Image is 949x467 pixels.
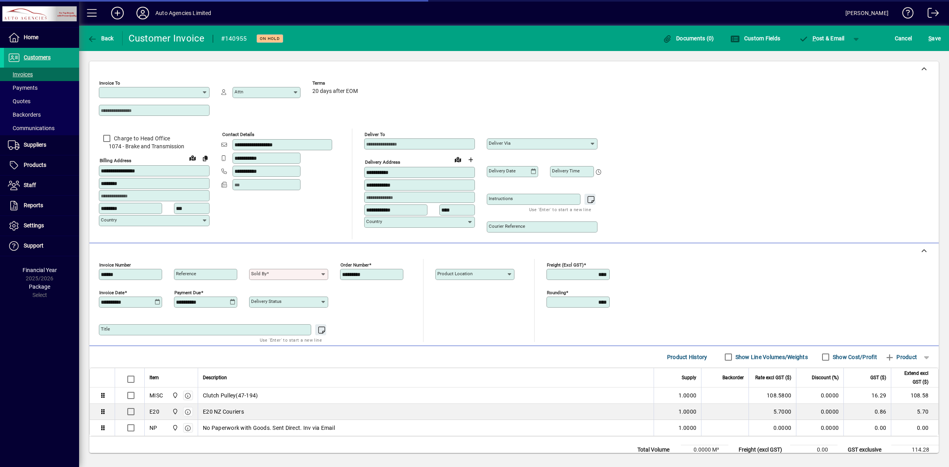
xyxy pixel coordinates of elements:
span: ave [928,32,941,45]
mat-label: Courier Reference [489,223,525,229]
td: 114.28 [891,445,939,455]
span: Quotes [8,98,30,104]
span: Payments [8,85,38,91]
span: 20 days after EOM [312,88,358,95]
mat-label: Invoice To [99,80,120,86]
button: Cancel [893,31,914,45]
span: Rangiora [170,407,179,416]
td: 0.00 [891,420,938,436]
a: View on map [452,153,464,166]
mat-label: Deliver via [489,140,510,146]
span: Staff [24,182,36,188]
mat-label: Country [101,217,117,223]
span: Rangiora [170,391,179,400]
div: E20 [149,408,159,416]
a: Products [4,155,79,175]
div: [PERSON_NAME] [845,7,889,19]
mat-label: Order number [340,262,369,268]
span: Home [24,34,38,40]
button: Save [926,31,943,45]
span: S [928,35,932,42]
div: #140955 [221,32,247,45]
span: Backorder [722,373,744,382]
button: Back [85,31,116,45]
div: 5.7000 [754,408,791,416]
td: 0.0000 [796,404,843,420]
a: Communications [4,121,79,135]
a: Payments [4,81,79,95]
button: Custom Fields [728,31,782,45]
td: 0.0000 [796,388,843,404]
mat-label: Instructions [489,196,513,201]
td: 0.00 [843,420,891,436]
mat-label: Product location [437,271,473,276]
span: Product [885,351,917,363]
button: Profile [130,6,155,20]
div: NP [149,424,157,432]
span: On hold [260,36,280,41]
td: 108.58 [891,388,938,404]
a: Invoices [4,68,79,81]
a: Quotes [4,95,79,108]
div: MISC [149,391,163,399]
a: Reports [4,196,79,216]
a: Suppliers [4,135,79,155]
label: Show Cost/Profit [831,353,877,361]
span: Suppliers [24,142,46,148]
span: Support [24,242,43,249]
label: Charge to Head Office [112,134,170,142]
span: Settings [24,222,44,229]
span: GST ($) [870,373,886,382]
span: Description [203,373,227,382]
span: E20 NZ Couriers [203,408,244,416]
td: 5.70 [891,404,938,420]
a: Backorders [4,108,79,121]
span: Clutch Pulley(47-194) [203,391,258,399]
span: Documents (0) [663,35,714,42]
span: Package [29,284,50,290]
a: Home [4,28,79,47]
button: Add [105,6,130,20]
a: Settings [4,216,79,236]
span: Custom Fields [730,35,780,42]
span: Rate excl GST ($) [755,373,791,382]
mat-hint: Use 'Enter' to start a new line [529,205,591,214]
td: 0.0000 M³ [681,445,728,455]
mat-label: Reference [176,271,196,276]
mat-label: Delivery date [489,168,516,174]
td: 0.0000 [796,420,843,436]
a: Knowledge Base [896,2,914,27]
mat-label: Country [366,219,382,224]
td: 0.00 [790,445,837,455]
span: Terms [312,81,360,86]
button: Product History [664,350,711,364]
span: 1074 - Brake and Transmission [99,142,210,151]
span: Backorders [8,112,41,118]
span: Invoices [8,71,33,78]
span: No Paperwork with Goods. Sent Direct. Inv via Email [203,424,335,432]
span: 1.0000 [679,424,697,432]
span: P [813,35,816,42]
mat-label: Attn [234,89,243,95]
mat-label: Deliver To [365,132,385,137]
span: 1.0000 [679,391,697,399]
button: Choose address [464,153,477,166]
button: Post & Email [795,31,849,45]
div: Auto Agencies Limited [155,7,212,19]
span: ost & Email [799,35,845,42]
span: 1.0000 [679,408,697,416]
span: Discount (%) [812,373,839,382]
span: Back [87,35,114,42]
td: Total Volume [633,445,681,455]
a: View on map [186,151,199,164]
span: Reports [24,202,43,208]
span: Extend excl GST ($) [896,369,928,386]
button: Copy to Delivery address [199,152,212,164]
span: Financial Year [23,267,57,273]
span: Cancel [895,32,912,45]
a: Staff [4,176,79,195]
div: 108.5800 [754,391,791,399]
label: Show Line Volumes/Weights [734,353,808,361]
span: Item [149,373,159,382]
div: Customer Invoice [129,32,205,45]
